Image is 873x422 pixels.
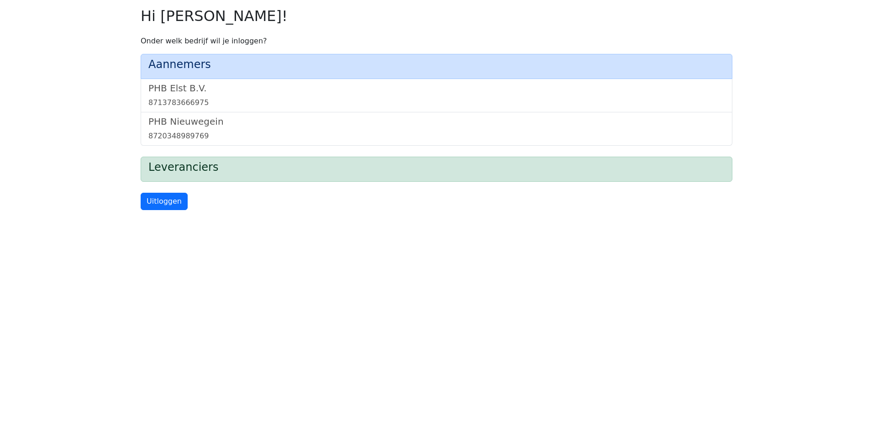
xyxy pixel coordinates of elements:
[148,58,725,71] h4: Aannemers
[148,131,725,142] div: 8720348989769
[148,83,725,108] a: PHB Elst B.V.8713783666975
[141,7,732,25] h2: Hi [PERSON_NAME]!
[141,193,188,210] a: Uitloggen
[141,36,732,47] p: Onder welk bedrijf wil je inloggen?
[148,83,725,94] h5: PHB Elst B.V.
[148,97,725,108] div: 8713783666975
[148,161,725,174] h4: Leveranciers
[148,116,725,142] a: PHB Nieuwegein8720348989769
[148,116,725,127] h5: PHB Nieuwegein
